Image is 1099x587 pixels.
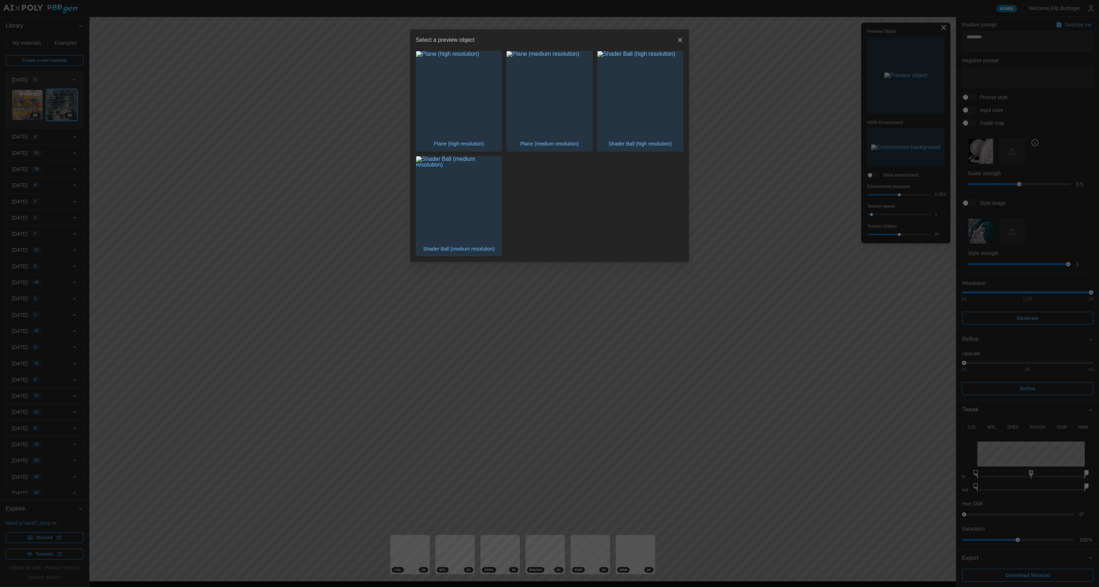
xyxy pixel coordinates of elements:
[597,51,683,152] button: Shader Ball (high resolution)Shader Ball (high resolution)
[430,137,488,151] p: Plane (high resolution)
[416,51,502,152] button: Plane (high resolution)Plane (high resolution)
[506,51,592,152] button: Plane (medium resolution)Plane (medium resolution)
[416,156,502,257] button: Shader Ball (medium resolution)Shader Ball (medium resolution)
[605,137,675,151] p: Shader Ball (high resolution)
[416,156,502,242] img: Shader Ball (medium resolution)
[507,51,592,137] img: Plane (medium resolution)
[517,137,582,151] p: Plane (medium resolution)
[416,37,475,43] h2: Select a preview object
[416,51,502,137] img: Plane (high resolution)
[420,242,498,256] p: Shader Ball (medium resolution)
[597,51,683,137] img: Shader Ball (high resolution)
